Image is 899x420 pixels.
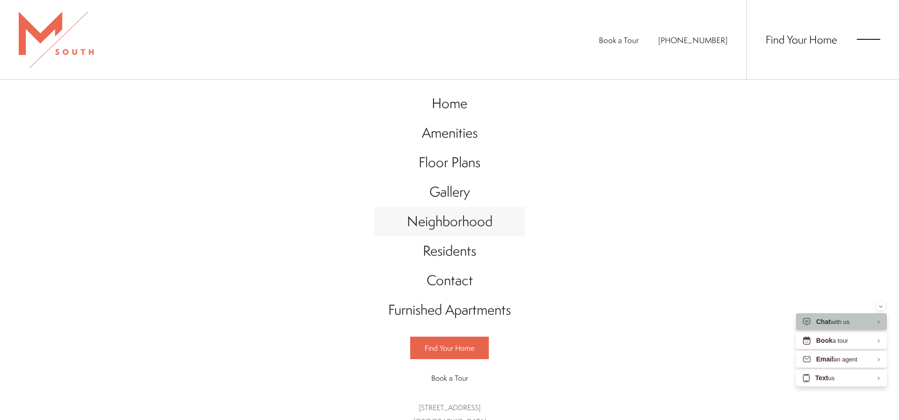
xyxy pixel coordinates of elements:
[374,295,525,325] a: Go to Furnished Apartments (opens in a new tab)
[374,177,525,207] a: Go to Gallery
[429,182,470,201] span: Gallery
[427,271,473,290] span: Contact
[599,35,639,45] a: Book a Tour
[857,35,880,44] button: Open Menu
[410,337,489,359] a: Find Your Home
[374,148,525,177] a: Go to Floor Plans
[410,367,489,389] a: Book a Tour
[374,118,525,148] a: Go to Amenities
[374,207,525,236] a: Go to Neighborhood
[374,236,525,266] a: Go to Residents
[425,343,474,353] span: Find Your Home
[422,123,478,142] span: Amenities
[19,12,94,68] img: MSouth
[431,373,468,383] span: Book a Tour
[432,94,467,113] span: Home
[388,300,511,319] span: Furnished Apartments
[407,212,493,231] span: Neighborhood
[658,35,728,45] span: [PHONE_NUMBER]
[374,89,525,118] a: Go to Home
[766,32,837,47] a: Find Your Home
[658,35,728,45] a: Call Us at 813-570-8014
[423,241,476,260] span: Residents
[374,266,525,295] a: Go to Contact
[419,153,480,172] span: Floor Plans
